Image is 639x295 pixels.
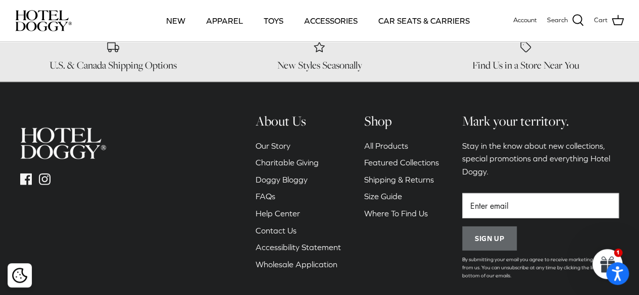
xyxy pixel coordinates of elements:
[594,15,608,26] span: Cart
[513,16,537,24] span: Account
[15,59,211,72] h6: U.S. & Canada Shipping Options
[15,10,72,31] img: hoteldoggycom
[256,158,319,167] a: Charitable Giving
[256,141,290,150] a: Our Story
[150,4,486,38] div: Primary navigation
[221,59,417,72] h6: New Styles Seasonally
[462,193,619,218] input: Email
[39,173,51,185] a: Instagram
[256,192,275,201] a: FAQs
[513,15,537,26] a: Account
[20,173,32,185] a: Facebook
[462,226,517,251] button: Sign up
[364,158,439,167] a: Featured Collections
[256,175,308,184] a: Doggy Bloggy
[364,175,434,184] a: Shipping & Returns
[369,4,479,38] a: CAR SEATS & CARRIERS
[428,40,624,72] a: Find Us in a Store Near You
[462,112,619,130] h6: Mark your territory.
[547,14,584,27] a: Search
[256,243,341,252] a: Accessibility Statement
[20,128,106,159] img: hoteldoggycom
[256,112,341,130] h6: About Us
[256,226,297,235] a: Contact Us
[256,260,337,269] a: Wholesale Application
[245,112,351,290] div: Secondary navigation
[11,267,28,284] button: Cookie policy
[462,256,619,280] p: By submitting your email you agree to receive marketing updates from us. You can unsubscribe at a...
[157,4,194,38] a: NEW
[256,209,300,218] a: Help Center
[428,59,624,72] h6: Find Us in a Store Near You
[15,40,211,72] a: U.S. & Canada Shipping Options
[547,15,568,26] span: Search
[295,4,367,38] a: ACCESSORIES
[354,112,449,290] div: Secondary navigation
[255,4,292,38] a: TOYS
[594,14,624,27] a: Cart
[462,140,619,179] p: Stay in the know about new collections, special promotions and everything Hotel Doggy.
[364,209,428,218] a: Where To Find Us
[12,268,27,283] img: Cookie policy
[364,141,408,150] a: All Products
[364,192,402,201] a: Size Guide
[8,263,32,287] div: Cookie policy
[197,4,252,38] a: APPAREL
[364,112,439,130] h6: Shop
